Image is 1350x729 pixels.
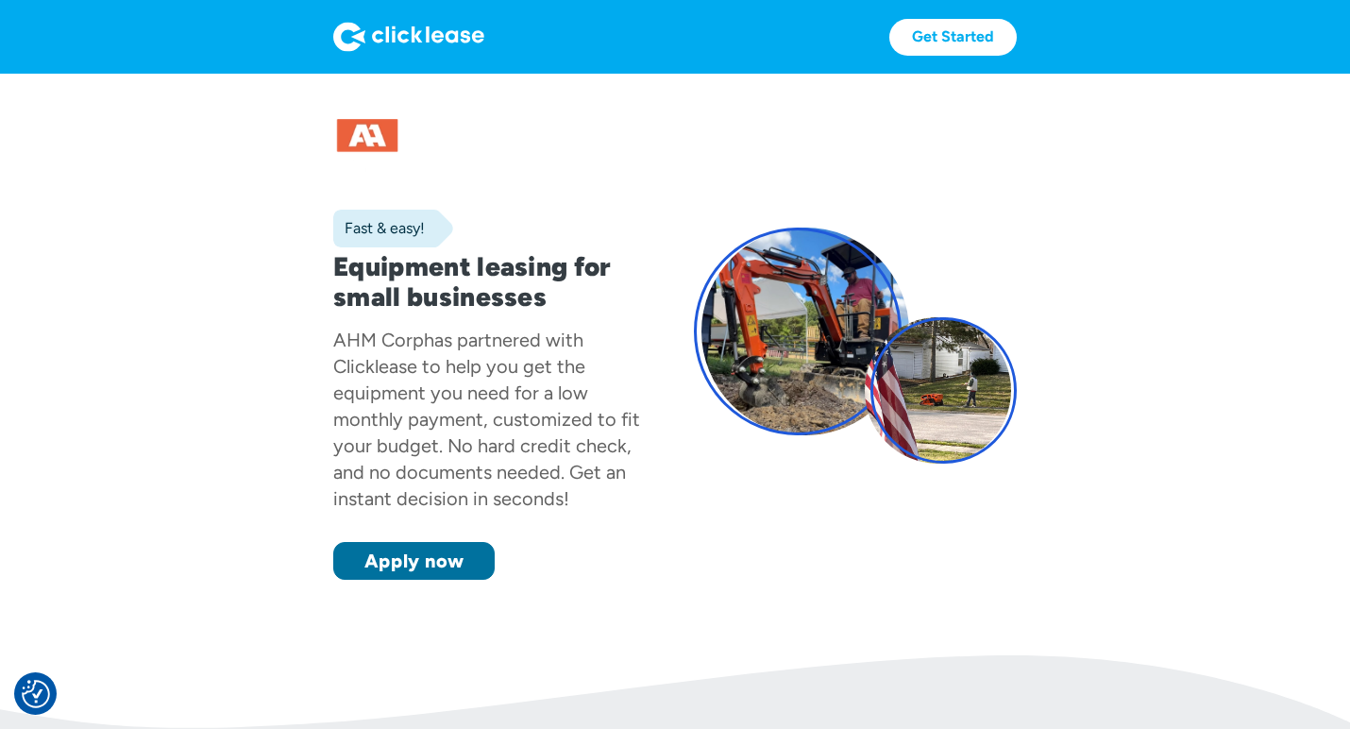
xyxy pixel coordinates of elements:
button: Consent Preferences [22,680,50,708]
img: Revisit consent button [22,680,50,708]
a: Get Started [889,19,1017,56]
h1: Equipment leasing for small businesses [333,251,656,312]
div: AHM Corp [333,329,424,351]
img: Logo [333,22,484,52]
div: has partnered with Clicklease to help you get the equipment you need for a low monthly payment, c... [333,329,640,510]
div: Fast & easy! [333,219,425,238]
a: Apply now [333,542,495,580]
